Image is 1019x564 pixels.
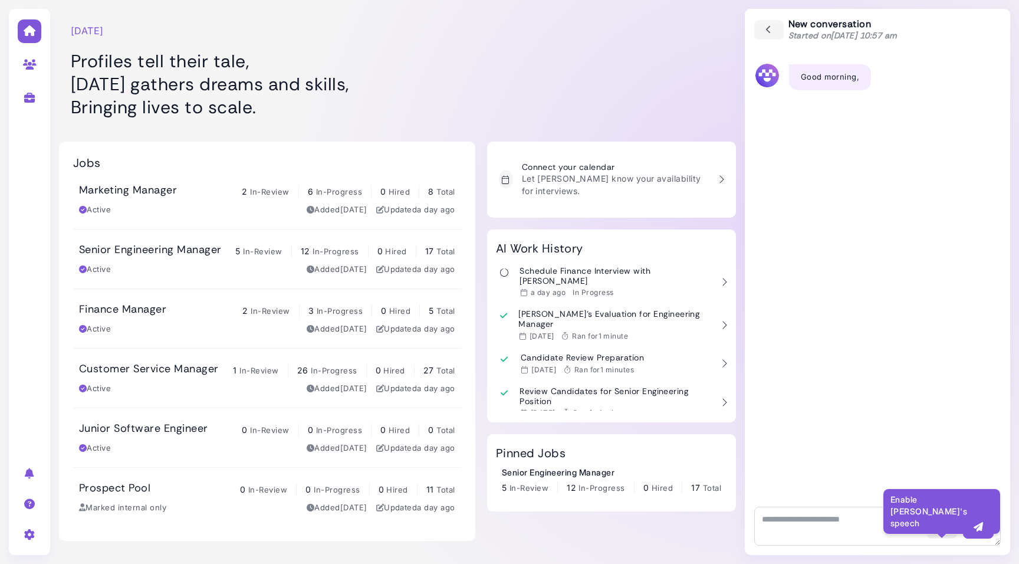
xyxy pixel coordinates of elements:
div: Updated [376,383,455,395]
span: Total [436,187,455,196]
span: In-Progress [317,306,363,316]
span: 0 [240,484,245,494]
h3: Marketing Manager [79,184,177,197]
h3: Prospect Pool [79,482,150,495]
time: Sep 08, 2025 [531,365,556,374]
div: Active [79,323,111,335]
div: Good morning, [789,64,871,90]
span: 5 [235,246,240,256]
h2: Pinned Jobs [496,446,566,460]
div: Updated [376,442,455,454]
time: Sep 08, 2025 [531,408,555,417]
h3: Schedule Finance Interview with [PERSON_NAME] [520,266,712,286]
h3: Customer Service Manager [79,363,219,376]
div: Updated [376,204,455,216]
div: Senior Engineering Manager [502,466,721,478]
h3: Candidate Review Preparation [521,353,644,363]
span: Started on [788,30,898,41]
span: In-Progress [311,366,357,375]
span: 12 [567,483,576,493]
span: Total [703,483,721,493]
span: 0 [376,365,381,375]
time: Sep 10, 2025 [417,264,455,274]
span: Hired [389,306,410,316]
div: New conversation [788,18,898,41]
time: Sep 10, 2025 [417,383,455,393]
span: In-Progress [316,425,362,435]
span: In-Progress [578,483,624,493]
span: 0 [381,306,386,316]
span: Hired [652,483,673,493]
div: Added [307,264,367,276]
h1: Profiles tell their tale, [DATE] gathers dreams and skills, Bringing lives to scale. [71,50,491,119]
span: 5 [429,306,433,316]
div: Added [307,323,367,335]
h3: Finance Manager [79,303,166,316]
div: Added [307,442,367,454]
time: [DATE] 10:57 am [831,30,897,41]
h3: Connect your calendar [522,162,709,172]
time: Sep 08, 2025 [530,332,554,340]
a: Prospect Pool 0 In-Review 0 In-Progress 0 Hired 11 Total Marked internal only Added[DATE] Updated... [73,468,461,527]
div: Added [307,502,367,514]
time: Sep 10, 2025 [417,205,455,214]
div: Active [79,264,111,276]
div: Active [79,383,111,395]
span: 2 [242,306,248,316]
div: Updated [376,264,455,276]
span: 2 [242,186,247,196]
span: 27 [423,365,434,375]
span: 0 [380,186,386,196]
time: Sep 03, 2025 [340,383,367,393]
span: 0 [242,425,247,435]
time: Sep 03, 2025 [340,205,367,214]
span: 8 [428,186,433,196]
h3: Senior Engineering Manager [79,244,221,257]
span: 6 [308,186,313,196]
span: Total [436,306,455,316]
time: Sep 03, 2025 [340,264,367,274]
span: 0 [305,484,311,494]
span: Total [436,366,455,375]
span: In-Review [250,425,289,435]
div: Active [79,442,111,454]
a: Customer Service Manager 1 In-Review 26 In-Progress 0 Hired 27 Total Active Added[DATE] Updateda ... [73,349,461,408]
h3: Review Candidates for Senior Engineering Position [520,386,712,406]
div: Updated [376,502,455,514]
time: Sep 10, 2025 [417,503,455,512]
time: Sep 10, 2025 [531,288,566,297]
div: Active [79,204,111,216]
span: 5 [502,483,507,493]
span: In-Review [248,485,287,494]
span: Ran for 1 minutes [573,408,633,417]
a: Marketing Manager 2 In-Review 6 In-Progress 0 Hired 8 Total Active Added[DATE] Updateda day ago [73,170,461,229]
time: Sep 10, 2025 [417,443,455,452]
span: 17 [425,246,434,256]
span: In-Review [250,187,289,196]
span: Hired [383,366,405,375]
a: Senior Engineering Manager 5 In-Review 12 In-Progress 0 Hired 17 Total Active Added[DATE] Updated... [73,229,461,288]
span: In-Review [243,247,282,256]
span: In-Review [509,483,548,493]
h2: AI Work History [496,241,583,255]
div: Updated [376,323,455,335]
h2: Jobs [73,156,101,170]
span: Hired [389,187,410,196]
div: In Progress [573,288,613,297]
span: Total [436,485,455,494]
time: Sep 03, 2025 [340,324,367,333]
a: Senior Engineering Manager 5 In-Review 12 In-Progress 0 Hired 17 Total [502,466,721,494]
h3: Junior Software Engineer [79,422,208,435]
span: In-Review [251,306,290,316]
span: 0 [380,425,386,435]
span: 0 [643,483,649,493]
span: 0 [308,425,313,435]
span: 12 [301,246,310,256]
span: 17 [691,483,700,493]
time: [DATE] [71,24,104,38]
h3: [PERSON_NAME]'s Evaluation for Engineering Manager [518,309,712,329]
span: 11 [426,484,434,494]
span: 0 [377,246,383,256]
time: Sep 10, 2025 [417,324,455,333]
span: Hired [389,425,410,435]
